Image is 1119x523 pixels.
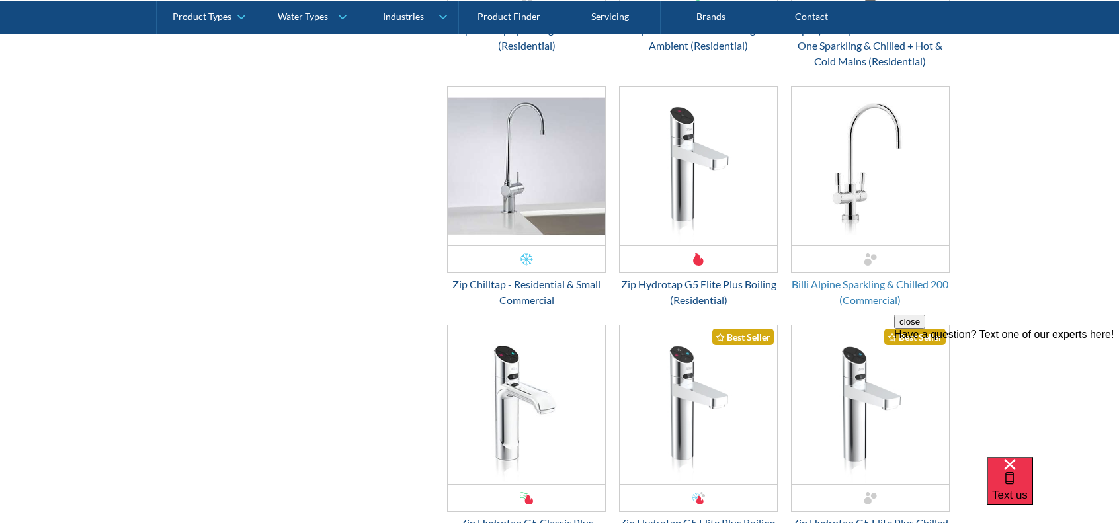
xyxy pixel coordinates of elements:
div: Zip Chilltap - Residential & Small Commercial [447,276,606,308]
img: Zip Chilltap - Residential & Small Commercial [448,87,605,245]
div: Best Seller [712,329,774,345]
div: Zip Hydrotap G5 Elite Plus Boiling (Residential) [619,276,778,308]
img: Zip Hydrotap G5 Elite Plus Boiling, Chilled & Sparkling (Residential) [620,325,777,484]
div: Zip Hydrotap G5 Celsius Arc All In One Sparkling & Chilled + Hot & Cold Mains (Residential) [791,22,950,69]
div: Best Seller [884,329,946,345]
a: Zip Chilltap - Residential & Small CommercialZip Chilltap - Residential & Small Commercial [447,86,606,308]
img: Zip Hydrotap G5 Classic Plus Boiling & Ambient (Residential) [448,325,605,484]
iframe: podium webchat widget bubble [987,457,1119,523]
img: Billi Alpine Sparkling & Chilled 200 (Commercial) [792,87,949,245]
div: Product Types [173,11,231,22]
a: Billi Alpine Sparkling & Chilled 200 (Commercial)Billi Alpine Sparkling & Chilled 200 (Commercial) [791,86,950,308]
div: Billi Alpine Sparkling & Chilled 200 (Commercial) [791,276,950,308]
img: Zip Hydrotap G5 Elite Plus Boiling (Residential) [620,87,777,245]
iframe: podium webchat widget prompt [894,315,1119,473]
div: Water Types [278,11,328,22]
div: Industries [383,11,424,22]
div: Zip Chilltap Sparkling & Chilled (Residential) [447,22,606,54]
img: Zip Hydrotap G5 Elite Plus Chilled & Sparkling (Residential) [792,325,949,484]
a: Zip Hydrotap G5 Elite Plus Boiling (Residential)Zip Hydrotap G5 Elite Plus Boiling (Residential) [619,86,778,308]
div: Zip Miniboil Classic Boiling & Ambient (Residential) [619,22,778,54]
